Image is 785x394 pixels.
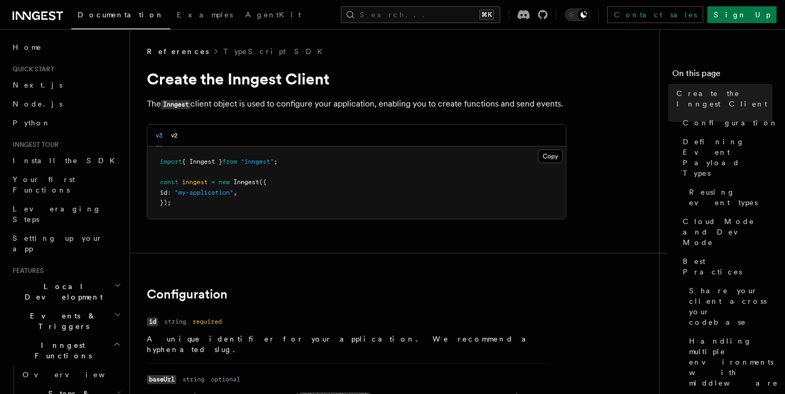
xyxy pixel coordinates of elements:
span: "inngest" [241,158,274,165]
a: Install the SDK [8,151,123,170]
a: Best Practices [679,252,772,281]
span: ({ [259,178,266,186]
a: Next.js [8,76,123,94]
a: Setting up your app [8,229,123,258]
span: Leveraging Steps [13,205,101,223]
span: Share your client across your codebase [689,285,772,327]
a: Your first Functions [8,170,123,199]
button: Toggle dark mode [565,8,590,21]
span: Events & Triggers [8,311,114,332]
button: v3 [156,125,163,146]
a: Cloud Mode and Dev Mode [679,212,772,252]
span: Python [13,119,51,127]
p: A unique identifier for your application. We recommend a hyphenated slug. [147,334,550,355]
a: Examples [170,3,239,28]
a: AgentKit [239,3,307,28]
button: Local Development [8,277,123,306]
button: Events & Triggers [8,306,123,336]
button: Search...⌘K [341,6,500,23]
button: v2 [171,125,178,146]
span: }); [160,199,171,206]
span: , [233,189,237,196]
dd: string [182,375,205,384]
span: Install the SDK [13,156,121,165]
span: Create the Inngest Client [676,88,772,109]
span: "my-application" [175,189,233,196]
span: Defining Event Payload Types [683,136,772,178]
a: Documentation [71,3,170,29]
span: Examples [177,10,233,19]
span: Setting up your app [13,234,103,253]
a: Python [8,113,123,132]
a: Home [8,38,123,57]
a: Create the Inngest Client [672,84,772,113]
a: Contact sales [607,6,703,23]
kbd: ⌘K [479,9,494,20]
span: Home [13,42,42,52]
span: Quick start [8,65,54,73]
span: Handling multiple environments with middleware [689,336,778,388]
span: Configuration [683,118,778,128]
code: Inngest [161,100,190,109]
span: Local Development [8,281,114,302]
span: AgentKit [245,10,301,19]
span: = [211,178,215,186]
span: id [160,189,167,196]
a: TypeScript SDK [223,46,329,57]
a: Sign Up [707,6,777,23]
a: Overview [18,365,123,384]
span: Next.js [13,81,62,89]
code: baseUrl [147,375,176,384]
h1: Create the Inngest Client [147,69,566,88]
span: Features [8,267,44,275]
dd: string [164,317,186,326]
a: Share your client across your codebase [685,281,772,332]
span: from [222,158,237,165]
a: Defining Event Payload Types [679,132,772,183]
span: Inngest Functions [8,340,113,361]
span: { Inngest } [182,158,222,165]
span: Documentation [78,10,164,19]
span: Your first Functions [13,175,75,194]
p: The client object is used to configure your application, enabling you to create functions and sen... [147,97,566,112]
span: ; [274,158,277,165]
button: Copy [538,150,563,163]
a: Reusing event types [685,183,772,212]
a: Handling multiple environments with middleware [685,332,772,392]
dd: required [192,317,222,326]
span: Inngest tour [8,141,59,149]
span: const [160,178,178,186]
span: : [167,189,171,196]
span: Cloud Mode and Dev Mode [683,216,772,248]
span: References [147,46,209,57]
span: Inngest [233,178,259,186]
span: inngest [182,178,208,186]
span: import [160,158,182,165]
button: Inngest Functions [8,336,123,365]
span: Overview [23,370,131,379]
a: Configuration [679,113,772,132]
a: Leveraging Steps [8,199,123,229]
code: id [147,317,158,326]
h4: On this page [672,67,772,84]
span: new [219,178,230,186]
span: Node.js [13,100,62,108]
span: Best Practices [683,256,772,277]
a: Configuration [147,287,228,302]
span: Reusing event types [689,187,772,208]
a: Node.js [8,94,123,113]
dd: optional [211,375,240,384]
